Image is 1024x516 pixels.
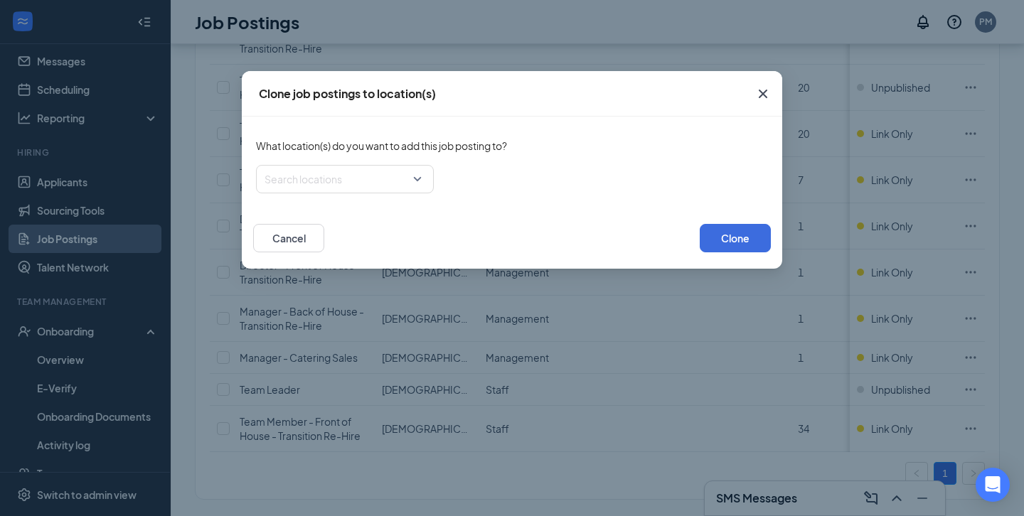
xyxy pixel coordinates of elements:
[259,86,436,102] div: Clone job postings to location(s)
[976,468,1010,502] div: Open Intercom Messenger
[256,139,507,152] span: What location(s) do you want to add this job posting to?
[253,224,324,252] button: Cancel
[744,71,782,117] button: Close
[754,85,772,102] svg: Cross
[700,224,771,252] button: Clone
